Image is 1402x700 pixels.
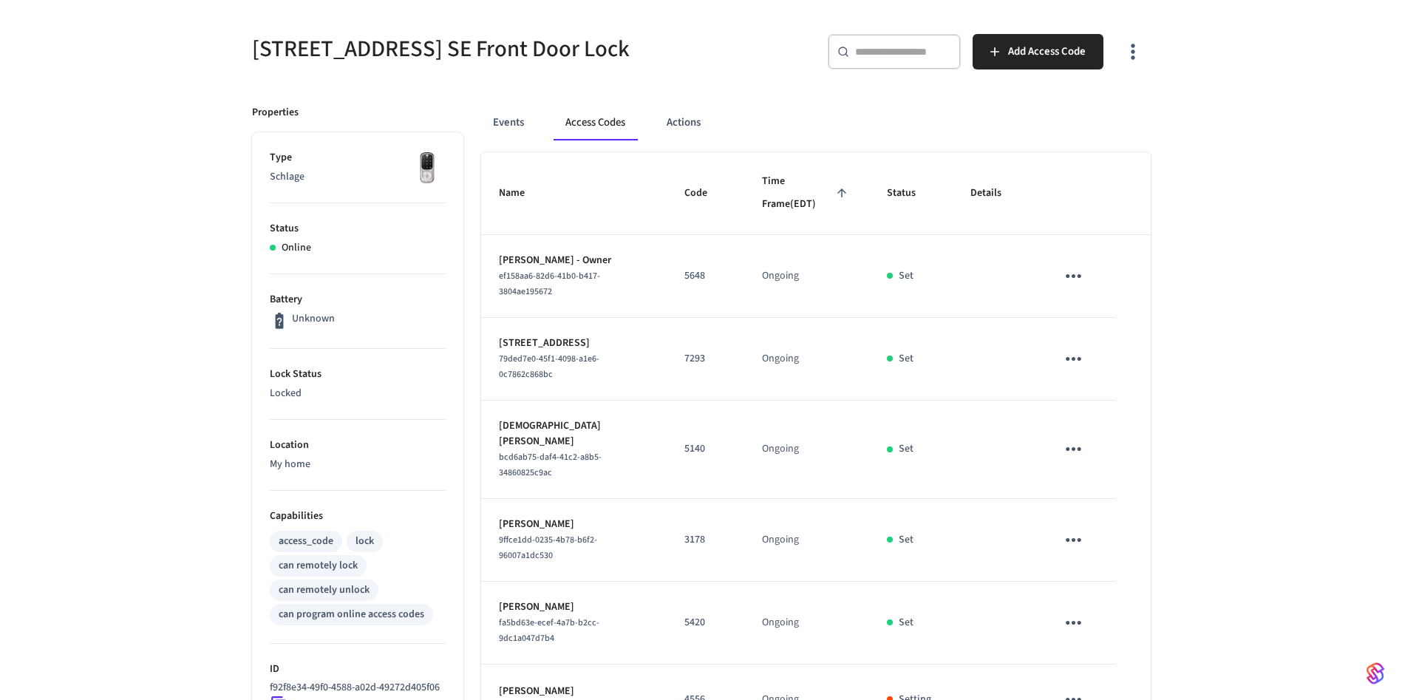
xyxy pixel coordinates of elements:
[270,662,446,677] p: ID
[499,684,650,699] p: [PERSON_NAME]
[899,615,913,631] p: Set
[744,235,869,318] td: Ongoing
[744,499,869,582] td: Ongoing
[744,318,869,401] td: Ongoing
[899,351,913,367] p: Set
[499,534,597,562] span: 9ffce1dd-0235-4b78-b6f2-96007a1dc530
[252,105,299,120] p: Properties
[499,182,544,205] span: Name
[481,105,1151,140] div: ant example
[409,150,446,187] img: Yale Assure Touchscreen Wifi Smart Lock, Satin Nickel, Front
[499,253,650,268] p: [PERSON_NAME] - Owner
[684,441,726,457] p: 5140
[499,418,650,449] p: [DEMOGRAPHIC_DATA][PERSON_NAME]
[270,169,446,185] p: Schlage
[279,607,424,622] div: can program online access codes
[899,532,913,548] p: Set
[270,457,446,472] p: My home
[499,616,599,645] span: fa5bd63e-ecef-4a7b-b2cc-9dc1a047d7b4
[279,582,370,598] div: can remotely unlock
[554,105,637,140] button: Access Codes
[1367,662,1384,685] img: SeamLogoGradient.69752ec5.svg
[499,517,650,532] p: [PERSON_NAME]
[481,105,536,140] button: Events
[270,367,446,382] p: Lock Status
[279,558,358,574] div: can remotely lock
[684,532,726,548] p: 3178
[499,336,650,351] p: [STREET_ADDRESS]
[270,438,446,453] p: Location
[887,182,935,205] span: Status
[973,34,1103,69] button: Add Access Code
[899,441,913,457] p: Set
[499,451,602,479] span: bcd6ab75-daf4-41c2-a8b5-34860825c9ac
[684,351,726,367] p: 7293
[684,615,726,631] p: 5420
[684,268,726,284] p: 5648
[252,34,693,64] h5: [STREET_ADDRESS] SE Front Door Lock
[292,311,335,327] p: Unknown
[279,534,333,549] div: access_code
[270,386,446,401] p: Locked
[270,509,446,524] p: Capabilities
[282,240,311,256] p: Online
[499,353,599,381] span: 79ded7e0-45f1-4098-a1e6-0c7862c868bc
[499,599,650,615] p: [PERSON_NAME]
[744,582,869,665] td: Ongoing
[270,680,440,696] p: f92f8e34-49f0-4588-a02d-49272d405f06
[355,534,374,549] div: lock
[1008,42,1086,61] span: Add Access Code
[499,270,600,298] span: ef158aa6-82d6-41b0-b417-3804ae195672
[655,105,712,140] button: Actions
[684,182,726,205] span: Code
[744,401,869,499] td: Ongoing
[899,268,913,284] p: Set
[270,150,446,166] p: Type
[270,292,446,307] p: Battery
[970,182,1021,205] span: Details
[762,170,851,217] span: Time Frame(EDT)
[270,221,446,237] p: Status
